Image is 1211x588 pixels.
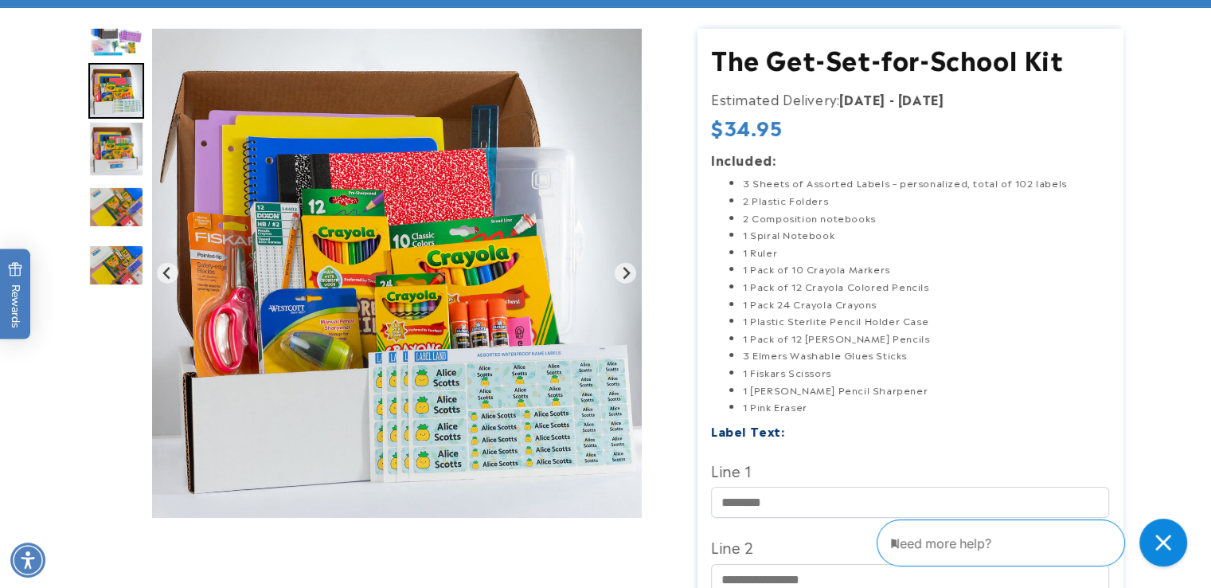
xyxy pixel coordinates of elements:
[743,296,1109,313] li: 1 Pack 24 Crayola Crayons
[88,244,144,286] img: null
[743,312,1109,330] li: 1 Plastic Sterlite Pencil Holder Case
[743,244,1109,261] li: 1 Ruler
[88,186,144,228] img: null
[88,5,144,61] div: Go to slide 3
[743,347,1109,364] li: 3 Elmers Washable Glues Sticks
[743,398,1109,416] li: 1 Pink Eraser
[711,534,1109,559] label: Line 2
[88,121,144,177] img: null
[839,89,885,108] strong: [DATE]
[711,150,775,169] strong: Included:
[8,262,23,328] span: Rewards
[743,226,1109,244] li: 1 Spiral Notebook
[711,421,785,440] label: Label Text:
[898,89,944,108] strong: [DATE]
[743,192,1109,210] li: 2 Plastic Folders
[152,29,642,518] img: null
[88,63,144,119] div: Go to slide 4
[88,29,658,526] media-gallery: Gallery Viewer
[743,364,1109,382] li: 1 Fiskars Scissors
[157,262,178,284] button: Previous slide
[711,115,783,139] span: $34.95
[743,278,1109,296] li: 1 Pack of 12 Crayola Colored Pencils
[615,262,636,284] button: Next slide
[88,179,144,235] div: Go to slide 6
[711,88,1109,111] p: Estimated Delivery:
[743,382,1109,399] li: 1 [PERSON_NAME] Pencil Sharpener
[88,63,144,119] img: null
[743,330,1109,347] li: 1 Pack of 12 [PERSON_NAME] Pencils
[88,5,144,61] img: null
[743,261,1109,278] li: 1 Pack of 10 Crayola Markers
[88,121,144,177] div: Go to slide 5
[889,89,895,108] strong: -
[743,174,1109,192] li: 3 Sheets of Assorted Labels – personalized, total of 102 labels
[711,42,1109,76] h1: The Get-Set-for-School Kit
[10,543,45,578] div: Accessibility Menu
[88,237,144,293] div: Go to slide 7
[743,210,1109,227] li: 2 Composition notebooks
[711,457,1109,483] label: Line 1
[877,513,1195,572] iframe: Gorgias Floating Chat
